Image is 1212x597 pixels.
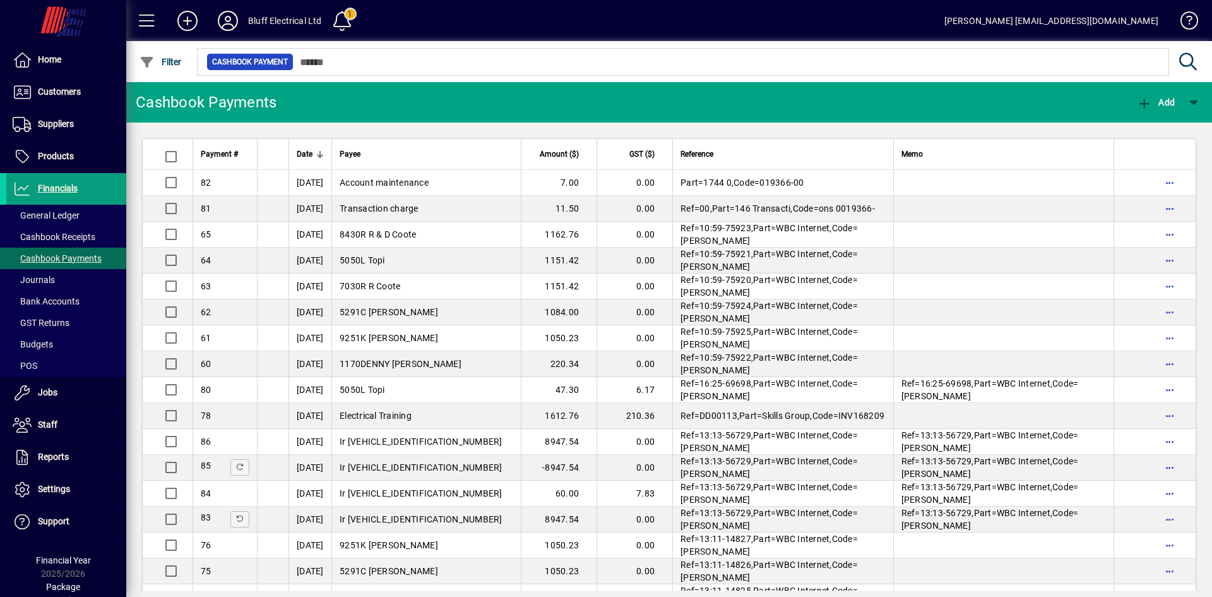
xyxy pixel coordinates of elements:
a: Cashbook Payments [6,248,126,269]
td: 7.83 [597,481,672,507]
td: -8947.54 [521,455,597,481]
button: More options [1160,328,1180,348]
span: Financial Year [36,555,91,565]
a: General Ledger [6,205,126,226]
a: GST Returns [6,312,126,334]
button: More options [1160,302,1180,322]
td: 0.00 [597,222,672,248]
span: Memo [901,147,923,161]
td: 60.00 [521,481,597,507]
td: [DATE] [288,248,331,274]
span: Customers [38,87,81,97]
span: Suppliers [38,119,74,129]
td: 1162.76 [521,222,597,248]
span: Ref=DD00113,Part=Skills Group,Code=INV168209 [680,411,884,421]
button: More options [1160,172,1180,193]
span: 9251K [PERSON_NAME] [340,333,438,343]
span: 5291C [PERSON_NAME] [340,307,438,317]
a: Bank Accounts [6,291,126,312]
td: 8947.54 [521,429,597,455]
td: [DATE] [288,558,331,584]
td: 210.36 [597,403,672,429]
td: [DATE] [288,403,331,429]
td: 0.00 [597,170,672,196]
span: Journals [13,275,55,285]
div: GST ($) [605,147,666,161]
td: [DATE] [288,170,331,196]
div: Bluff Electrical Ltd [248,11,322,31]
div: Reference [680,147,886,161]
span: 84 [201,488,211,498]
span: Ir [VEHICLE_IDENTIFICATION_NUMBER] [340,437,502,447]
span: 80 [201,385,211,395]
td: 1050.23 [521,325,597,351]
td: 47.30 [521,377,597,403]
td: 11.50 [521,196,597,222]
span: Electrical Training [340,411,412,421]
span: Ref=16:25-69698,Part=WBC Internet,Code=[PERSON_NAME] [901,378,1079,401]
span: Part=1744 0,Code=019366-00 [680,178,804,188]
span: 85 [201,461,211,471]
a: Support [6,506,126,538]
a: Budgets [6,334,126,355]
span: Ir [VEHICLE_IDENTIFICATION_NUMBER] [340,514,502,524]
button: More options [1160,354,1180,374]
a: Staff [6,409,126,441]
span: Cashbook Payments [13,253,102,263]
td: 0.00 [597,196,672,222]
div: Payment # [201,147,249,161]
span: 65 [201,229,211,239]
td: 0.00 [597,299,672,325]
td: 0.00 [597,558,672,584]
span: Ref=13:13-56729,Part=WBC Internet,Code=[PERSON_NAME] [901,456,1079,479]
span: 62 [201,307,211,317]
span: 5291C [PERSON_NAME] [340,566,438,576]
span: Filter [140,57,182,67]
span: 75 [201,566,211,576]
span: General Ledger [13,210,80,220]
button: Filter [136,51,185,73]
td: [DATE] [288,351,331,377]
span: Ref=13:13-56729,Part=WBC Internet,Code=[PERSON_NAME] [901,508,1079,531]
td: 1050.23 [521,558,597,584]
span: Reference [680,147,713,161]
td: [DATE] [288,222,331,248]
td: [DATE] [288,274,331,299]
td: 1050.23 [521,533,597,558]
span: Support [38,516,69,526]
td: 8947.54 [521,507,597,533]
span: 86 [201,437,211,447]
div: Amount ($) [529,147,590,161]
td: 0.00 [597,507,672,533]
button: More options [1160,380,1180,400]
span: 60 [201,359,211,369]
td: 1151.42 [521,248,597,274]
a: Settings [6,474,126,505]
button: More options [1160,406,1180,426]
span: Ref=16:25-69698,Part=WBC Internet,Code=[PERSON_NAME] [680,378,858,401]
span: Ref=10:59-75922,Part=WBC Internet,Code=[PERSON_NAME] [680,353,858,375]
span: 7030R R Coote [340,281,400,291]
span: POS [13,361,37,371]
button: More options [1160,198,1180,219]
a: Suppliers [6,109,126,140]
button: More options [1160,535,1180,555]
span: Staff [38,419,57,430]
button: More options [1160,431,1180,452]
td: [DATE] [288,533,331,558]
td: [DATE] [288,455,331,481]
button: Profile [208,9,248,32]
span: Ref=10:59-75925,Part=WBC Internet,Code=[PERSON_NAME] [680,327,858,349]
span: Ref=10:59-75920,Part=WBC Internet,Code=[PERSON_NAME] [680,275,858,298]
span: 61 [201,333,211,343]
button: More options [1160,276,1180,296]
button: More options [1160,250,1180,270]
td: [DATE] [288,325,331,351]
span: Ref=13:13-56729,Part=WBC Internet,Code=[PERSON_NAME] [901,430,1079,453]
span: Ref=13:13-56729,Part=WBC Internet,Code=[PERSON_NAME] [680,508,858,531]
span: 63 [201,281,211,291]
span: 81 [201,203,211,214]
td: [DATE] [288,481,331,507]
span: Transaction charge [340,203,419,214]
td: [DATE] [288,299,331,325]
